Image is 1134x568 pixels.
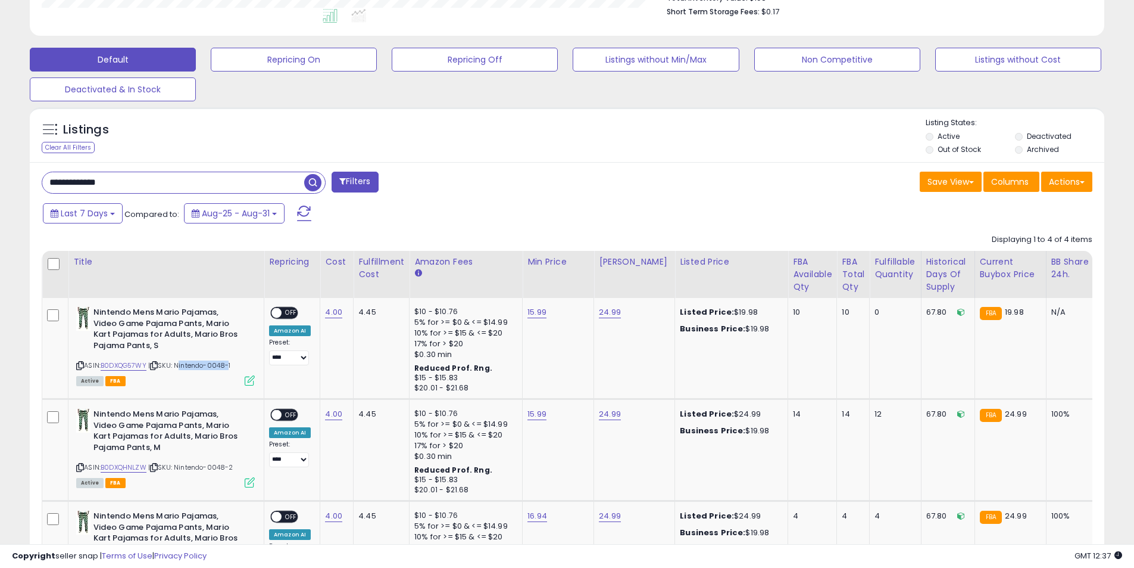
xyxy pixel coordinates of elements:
[599,510,621,522] a: 24.99
[1051,307,1091,318] div: N/A
[325,256,348,268] div: Cost
[211,48,377,72] button: Repricing On
[76,409,255,486] div: ASIN:
[793,409,827,420] div: 14
[184,203,285,224] button: Aug-25 - Aug-31
[102,550,152,561] a: Terms of Use
[414,317,513,328] div: 5% for >= $0 & <= $14.99
[983,172,1039,192] button: Columns
[358,256,404,281] div: Fulfillment Cost
[761,6,779,17] span: $0.17
[414,451,513,462] div: $0.30 min
[680,510,734,522] b: Listed Price:
[842,511,860,522] div: 4
[325,408,342,420] a: 4.00
[124,209,179,220] span: Compared to:
[926,511,966,522] div: 67.80
[842,307,860,318] div: 10
[680,425,745,436] b: Business Price:
[680,426,779,436] div: $19.98
[282,308,301,318] span: OFF
[680,409,779,420] div: $24.99
[414,532,513,542] div: 10% for >= $15 & <= $20
[414,268,421,279] small: Amazon Fees.
[680,256,783,268] div: Listed Price
[680,306,734,318] b: Listed Price:
[414,328,513,339] div: 10% for >= $15 & <= $20
[793,307,827,318] div: 10
[154,550,207,561] a: Privacy Policy
[874,256,916,281] div: Fulfillable Quantity
[76,307,255,384] div: ASIN:
[105,376,126,386] span: FBA
[414,521,513,532] div: 5% for >= $0 & <= $14.99
[358,409,400,420] div: 4.45
[938,144,981,154] label: Out of Stock
[269,325,311,336] div: Amazon AI
[754,48,920,72] button: Non Competitive
[43,203,123,224] button: Last 7 Days
[414,363,492,373] b: Reduced Prof. Rng.
[269,440,311,467] div: Preset:
[332,172,378,193] button: Filters
[842,409,860,420] div: 14
[980,307,1002,320] small: FBA
[93,511,238,558] b: Nintendo Mens Mario Pajamas, Video Game Pajama Pants, Mario Kart Pajamas for Adults, Mario Bros P...
[527,256,589,268] div: Min Price
[1027,144,1059,154] label: Archived
[392,48,558,72] button: Repricing Off
[926,117,1104,129] p: Listing States:
[874,409,911,420] div: 12
[414,485,513,495] div: $20.01 - $21.68
[980,256,1041,281] div: Current Buybox Price
[874,511,911,522] div: 4
[527,306,546,318] a: 15.99
[599,256,670,268] div: [PERSON_NAME]
[414,511,513,521] div: $10 - $10.76
[93,409,238,456] b: Nintendo Mens Mario Pajamas, Video Game Pajama Pants, Mario Kart Pajamas for Adults, Mario Bros P...
[527,510,547,522] a: 16.94
[926,256,970,293] div: Historical Days Of Supply
[76,376,104,386] span: All listings currently available for purchase on Amazon
[101,463,146,473] a: B0DXQHNLZW
[680,527,779,538] div: $19.98
[42,142,95,153] div: Clear All Filters
[1051,511,1091,522] div: 100%
[269,529,311,540] div: Amazon AI
[414,256,517,268] div: Amazon Fees
[1005,510,1027,522] span: 24.99
[1027,131,1071,141] label: Deactivated
[680,307,779,318] div: $19.98
[414,307,513,317] div: $10 - $10.76
[282,512,301,522] span: OFF
[414,430,513,440] div: 10% for >= $15 & <= $20
[980,409,1002,422] small: FBA
[76,409,90,433] img: 41rBa3ytdYL._SL40_.jpg
[573,48,739,72] button: Listings without Min/Max
[358,307,400,318] div: 4.45
[926,409,966,420] div: 67.80
[1041,172,1092,192] button: Actions
[938,131,960,141] label: Active
[992,234,1092,246] div: Displaying 1 to 4 of 4 items
[76,511,90,535] img: 41rBa3ytdYL._SL40_.jpg
[793,511,827,522] div: 4
[874,307,911,318] div: 0
[680,324,779,334] div: $19.98
[680,527,745,538] b: Business Price:
[61,207,108,219] span: Last 7 Days
[148,361,231,370] span: | SKU: Nintendo-0048-1
[30,48,196,72] button: Default
[105,478,126,488] span: FBA
[599,408,621,420] a: 24.99
[1005,306,1024,318] span: 19.98
[599,306,621,318] a: 24.99
[269,427,311,438] div: Amazon AI
[680,408,734,420] b: Listed Price:
[1005,408,1027,420] span: 24.99
[1051,256,1095,281] div: BB Share 24h.
[414,383,513,393] div: $20.01 - $21.68
[414,475,513,485] div: $15 - $15.83
[527,408,546,420] a: 15.99
[1074,550,1122,561] span: 2025-09-8 12:37 GMT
